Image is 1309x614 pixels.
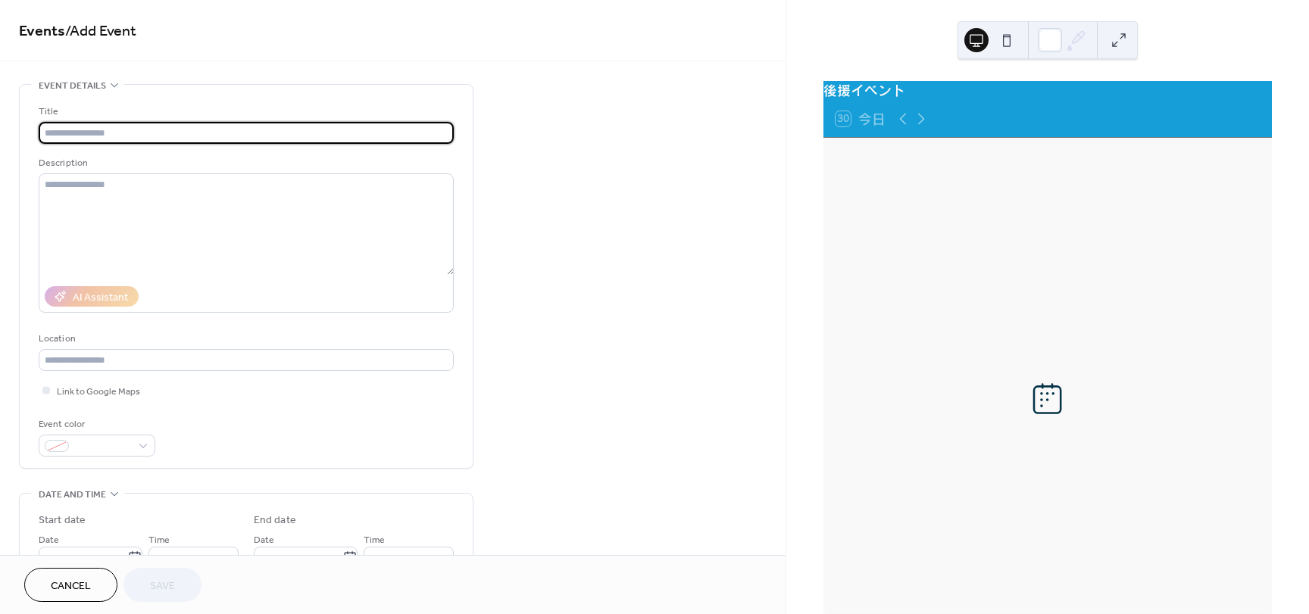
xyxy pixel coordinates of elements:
div: Title [39,104,451,120]
span: / Add Event [65,17,136,46]
span: Cancel [51,578,91,594]
div: 後援イベント [823,81,1272,101]
div: Location [39,331,451,347]
div: Description [39,155,451,171]
span: Date and time [39,487,106,503]
span: Event details [39,78,106,94]
a: Events [19,17,65,46]
span: Link to Google Maps [57,384,140,400]
div: End date [254,513,296,528]
span: Date [39,532,59,548]
div: Start date [39,513,86,528]
span: Time [148,532,170,548]
button: Cancel [24,568,117,602]
span: Time [364,532,385,548]
span: Date [254,532,274,548]
div: Event color [39,416,152,432]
